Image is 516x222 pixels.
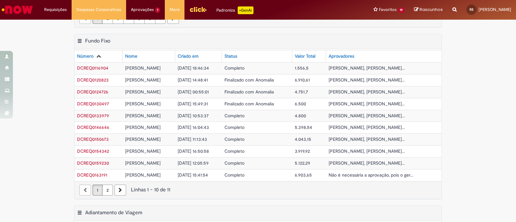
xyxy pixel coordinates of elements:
span: [PERSON_NAME] [125,77,161,83]
span: [DATE] 10:53:37 [178,113,209,119]
span: DCREQ0130497 [77,101,109,107]
a: Abrir Registro: DCREQ0133979 [77,113,109,119]
span: Não é necessária a aprovação, pois o ger... [329,172,413,178]
span: [PERSON_NAME] [125,65,161,71]
span: DCREQ0163191 [77,172,107,178]
a: Página 1 [93,185,103,196]
span: 6.500 [295,101,306,107]
a: Próxima página [114,185,126,196]
span: Finalizado com Anomalia [224,101,274,107]
a: Abrir Registro: DCREQ0130497 [77,101,109,107]
span: 6.910,61 [295,77,310,83]
button: Adiantamento de Viagem Menu de contexto [77,209,82,218]
span: 5.122,29 [295,160,310,166]
span: [PERSON_NAME] [125,89,161,95]
span: RS [470,7,473,12]
span: Completo [224,65,244,71]
span: [PERSON_NAME], [PERSON_NAME]... [329,65,405,71]
div: Padroniza [216,6,253,14]
img: ServiceNow [1,3,34,16]
span: DCREQ0124726 [77,89,108,95]
span: Finalizado com Anomalia [224,77,274,83]
span: Completo [224,172,244,178]
a: Abrir Registro: DCREQ0159230 [77,160,109,166]
span: [DATE] 15:41:54 [178,172,208,178]
a: Página 2 [102,185,113,196]
span: 19 [398,7,404,13]
span: [PERSON_NAME], [PERSON_NAME]... [329,77,405,83]
a: Abrir Registro: DCREQ0154342 [77,148,109,154]
span: DCREQ0159230 [77,160,109,166]
span: [PERSON_NAME], [PERSON_NAME]... [329,101,405,107]
span: 4.751,7 [295,89,308,95]
span: DCREQ0154342 [77,148,109,154]
h2: Fundo Fixo [85,38,110,44]
span: [PERSON_NAME], [PERSON_NAME]... [329,113,405,119]
span: DCREQ0120823 [77,77,109,83]
div: Nome [125,53,137,60]
span: Despesas Corporativas [76,6,121,13]
span: [PERSON_NAME], [PERSON_NAME]... [329,124,405,130]
span: 4.800 [295,113,306,119]
div: Aprovadores [329,53,354,60]
span: 1.556,5 [295,65,309,71]
span: Completo [224,113,244,119]
nav: paginação [74,181,442,199]
span: [DATE] 18:46:34 [178,65,209,71]
span: More [170,6,180,13]
span: [PERSON_NAME] [125,148,161,154]
span: [PERSON_NAME], [PERSON_NAME]... [329,160,405,166]
span: [DATE] 14:48:41 [178,77,208,83]
a: Abrir Registro: DCREQ0163191 [77,172,107,178]
span: Completo [224,124,244,130]
span: [DATE] 16:50:58 [178,148,209,154]
span: [DATE] 12:05:59 [178,160,209,166]
span: [PERSON_NAME] [125,136,161,142]
a: Rascunhos [414,7,443,13]
a: Abrir Registro: DCREQ0116904 [77,65,108,71]
span: [PERSON_NAME] [125,124,161,130]
span: [PERSON_NAME] [125,172,161,178]
span: 4.043,15 [295,136,311,142]
span: [PERSON_NAME] [125,113,161,119]
div: Valor Total [295,53,315,60]
span: Favoritos [379,6,397,13]
span: 3.919,92 [295,148,310,154]
span: [PERSON_NAME], [PERSON_NAME]... [329,148,405,154]
span: [DATE] 11:13:43 [178,136,207,142]
span: [DATE] 00:55:01 [178,89,209,95]
span: DCREQ0146646 [77,124,109,130]
a: Abrir Registro: DCREQ0150673 [77,136,109,142]
span: [PERSON_NAME] [479,7,511,12]
span: Completo [224,136,244,142]
span: Finalizado com Anomalia [224,89,274,95]
p: +GenAi [238,6,253,14]
a: Abrir Registro: DCREQ0120823 [77,77,109,83]
span: [PERSON_NAME] [125,160,161,166]
span: DCREQ0116904 [77,65,108,71]
div: Número [77,53,94,60]
span: DCREQ0133979 [77,113,109,119]
span: Completo [224,148,244,154]
span: 1 [155,7,160,13]
h2: Adiantamento de Viagem [85,210,142,216]
span: [PERSON_NAME], [PERSON_NAME]... [329,89,405,95]
span: [PERSON_NAME] [125,101,161,107]
img: click_logo_yellow_360x200.png [189,5,207,14]
span: Aprovações [131,6,154,13]
span: [PERSON_NAME], [PERSON_NAME]... [329,136,405,142]
span: Rascunhos [420,6,443,13]
div: Criado em [178,53,199,60]
div: Status [224,53,237,60]
span: [DATE] 15:49:31 [178,101,208,107]
span: Requisições [44,6,67,13]
a: Abrir Registro: DCREQ0124726 [77,89,108,95]
button: Fundo Fixo Menu de contexto [77,38,82,46]
span: DCREQ0150673 [77,136,109,142]
div: Linhas 1 − 10 de 11 [79,186,437,194]
span: Completo [224,160,244,166]
span: 5.398,54 [295,124,312,130]
span: 6.903,65 [295,172,312,178]
a: Abrir Registro: DCREQ0146646 [77,124,109,130]
span: [DATE] 16:04:43 [178,124,209,130]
